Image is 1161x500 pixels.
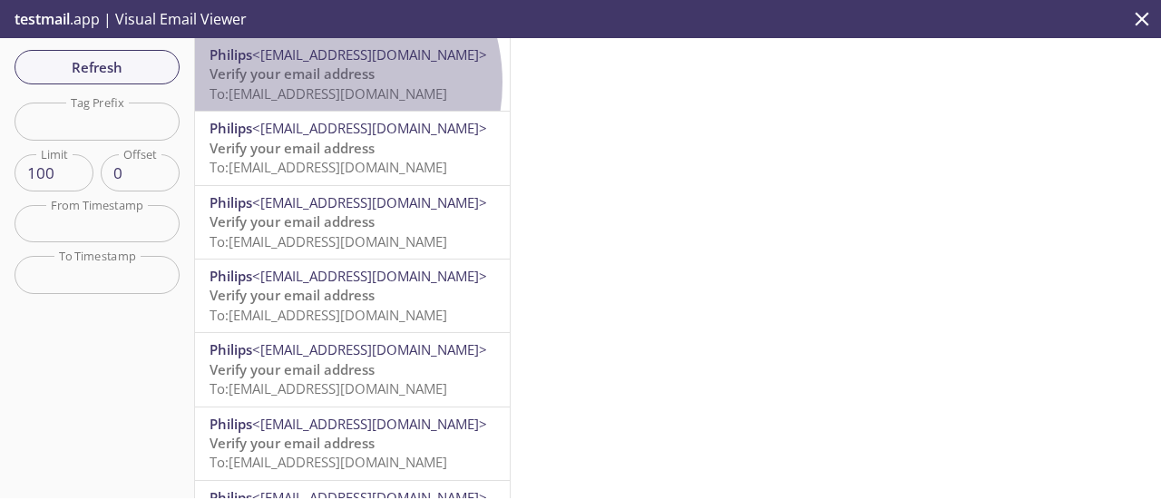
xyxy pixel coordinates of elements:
[210,340,252,358] span: Philips
[210,286,375,304] span: Verify your email address
[210,158,447,176] span: To: [EMAIL_ADDRESS][DOMAIN_NAME]
[195,38,510,111] div: Philips<[EMAIL_ADDRESS][DOMAIN_NAME]>Verify your email addressTo:[EMAIL_ADDRESS][DOMAIN_NAME]
[252,340,487,358] span: <[EMAIL_ADDRESS][DOMAIN_NAME]>
[210,379,447,397] span: To: [EMAIL_ADDRESS][DOMAIN_NAME]
[210,434,375,452] span: Verify your email address
[210,84,447,103] span: To: [EMAIL_ADDRESS][DOMAIN_NAME]
[210,306,447,324] span: To: [EMAIL_ADDRESS][DOMAIN_NAME]
[210,64,375,83] span: Verify your email address
[252,193,487,211] span: <[EMAIL_ADDRESS][DOMAIN_NAME]>
[210,267,252,285] span: Philips
[29,55,165,79] span: Refresh
[252,119,487,137] span: <[EMAIL_ADDRESS][DOMAIN_NAME]>
[252,415,487,433] span: <[EMAIL_ADDRESS][DOMAIN_NAME]>
[210,193,252,211] span: Philips
[210,119,252,137] span: Philips
[210,45,252,64] span: Philips
[195,260,510,332] div: Philips<[EMAIL_ADDRESS][DOMAIN_NAME]>Verify your email addressTo:[EMAIL_ADDRESS][DOMAIN_NAME]
[210,212,375,230] span: Verify your email address
[252,45,487,64] span: <[EMAIL_ADDRESS][DOMAIN_NAME]>
[210,360,375,378] span: Verify your email address
[210,232,447,250] span: To: [EMAIL_ADDRESS][DOMAIN_NAME]
[195,112,510,184] div: Philips<[EMAIL_ADDRESS][DOMAIN_NAME]>Verify your email addressTo:[EMAIL_ADDRESS][DOMAIN_NAME]
[15,9,70,29] span: testmail
[210,453,447,471] span: To: [EMAIL_ADDRESS][DOMAIN_NAME]
[195,186,510,259] div: Philips<[EMAIL_ADDRESS][DOMAIN_NAME]>Verify your email addressTo:[EMAIL_ADDRESS][DOMAIN_NAME]
[210,139,375,157] span: Verify your email address
[252,267,487,285] span: <[EMAIL_ADDRESS][DOMAIN_NAME]>
[15,50,180,84] button: Refresh
[210,415,252,433] span: Philips
[195,333,510,406] div: Philips<[EMAIL_ADDRESS][DOMAIN_NAME]>Verify your email addressTo:[EMAIL_ADDRESS][DOMAIN_NAME]
[195,407,510,480] div: Philips<[EMAIL_ADDRESS][DOMAIN_NAME]>Verify your email addressTo:[EMAIL_ADDRESS][DOMAIN_NAME]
